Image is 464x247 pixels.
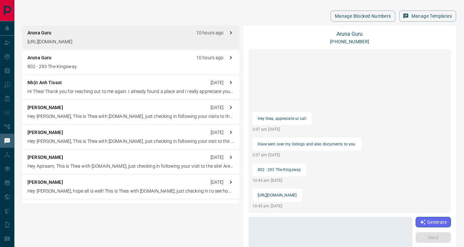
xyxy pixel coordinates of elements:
p: Hey Apiraam, This is Thea with [DOMAIN_NAME], just checking in following your visit to the site! ... [27,163,234,170]
p: [PERSON_NAME] [27,104,63,111]
p: 802 - 293 The Kingsway [258,166,301,174]
p: [PHONE_NUMBER] [330,38,369,45]
p: [DATE] [211,179,224,186]
p: Hey [PERSON_NAME], hope all is well! This is Thea with [DOMAIN_NAME], just checking in to see how... [27,188,234,195]
p: 10:45 pm [DATE] [252,178,306,183]
p: 10 hours ago [196,54,224,61]
p: [PERSON_NAME] [27,179,63,186]
p: [DATE] [211,79,224,86]
p: [URL][DOMAIN_NAME] [27,38,234,45]
p: Have sent over my listings and also documents to you. [258,140,356,148]
p: Nhật Anh Tissot [27,79,62,86]
p: [DATE] [211,104,224,111]
p: Aruna Guru [27,54,51,61]
button: Generate [416,217,451,227]
p: [PERSON_NAME] [27,129,63,136]
p: Hey thea, appreciate ur call [258,115,306,123]
p: Hi Thea! Thank you for reaching out to me again. I already found a place and I really appreciate ... [27,88,234,95]
p: 10 hours ago [196,29,224,36]
p: 10:45 pm [DATE] [252,203,302,209]
p: 2:07 pm [DATE] [252,152,362,158]
button: Manage Blocked Numbers [331,10,395,22]
p: [DATE] [211,129,224,136]
p: [PERSON_NAME] [27,154,63,161]
p: 2:07 pm [DATE] [252,126,312,132]
p: Hey [PERSON_NAME], This is Thea with [DOMAIN_NAME], just checking in following your visit to the ... [27,138,234,145]
p: [DATE] [211,154,224,161]
a: Aruna Guru [336,31,363,37]
p: Hey [PERSON_NAME], This is Thea with [DOMAIN_NAME], just checking in following your visits to the... [27,113,234,120]
p: 802 - 293 The Kingsway [27,63,234,70]
button: Manage Templates [399,10,456,22]
p: [URL][DOMAIN_NAME] [258,191,297,199]
p: Aruna Guru [27,29,51,36]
